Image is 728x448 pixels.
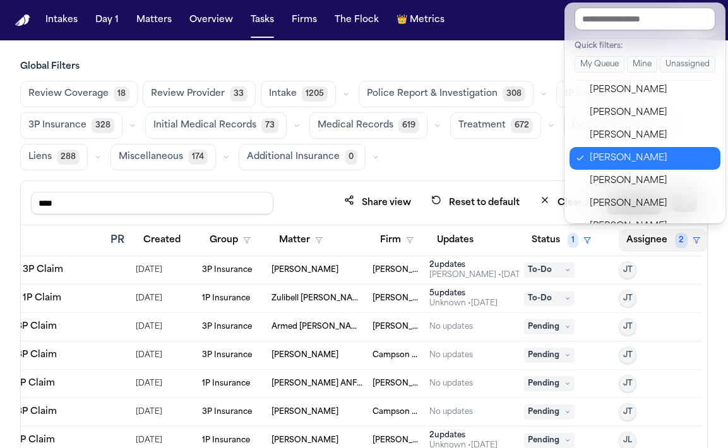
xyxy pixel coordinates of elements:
[590,128,713,143] div: [PERSON_NAME]
[590,196,713,211] div: [PERSON_NAME]
[575,56,624,73] button: My Queue
[590,174,713,189] div: [PERSON_NAME]
[590,83,713,98] div: [PERSON_NAME]
[564,3,725,223] div: Assignee2
[590,219,713,234] div: [PERSON_NAME]
[627,56,657,73] button: Mine
[590,105,713,121] div: [PERSON_NAME]
[575,41,715,51] div: Quick filters:
[660,56,715,73] button: Unassigned
[590,151,713,166] div: [PERSON_NAME]
[619,229,708,252] button: Assignee2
